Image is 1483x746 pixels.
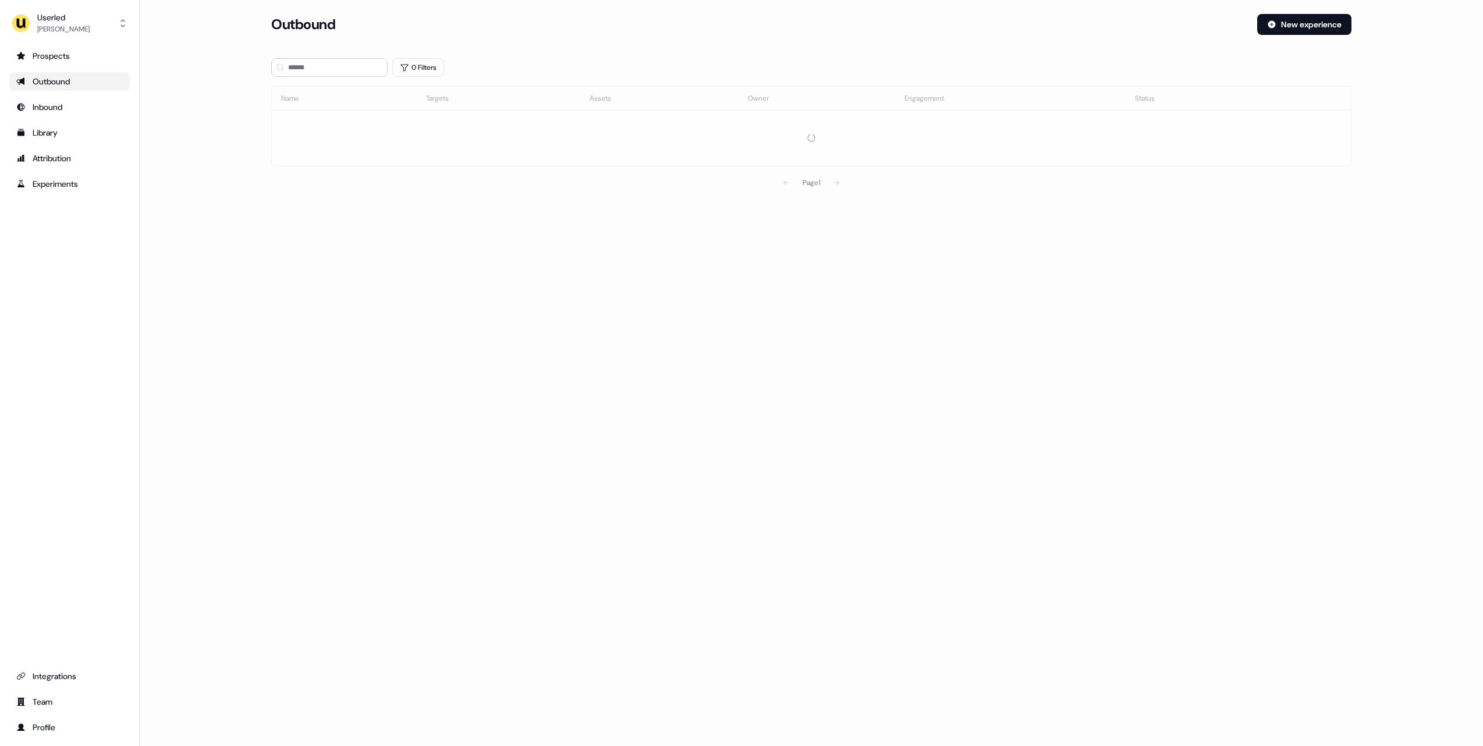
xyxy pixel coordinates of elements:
div: Userled [37,12,90,23]
a: Go to attribution [9,149,130,168]
div: [PERSON_NAME] [37,23,90,35]
button: 0 Filters [392,58,444,77]
div: Attribution [16,152,123,164]
button: New experience [1257,14,1351,35]
div: Profile [16,722,123,733]
a: Go to templates [9,123,130,142]
a: Go to profile [9,718,130,737]
a: Go to prospects [9,47,130,65]
div: Inbound [16,101,123,113]
div: Library [16,127,123,138]
button: Userled[PERSON_NAME] [9,9,130,37]
a: Go to integrations [9,667,130,685]
a: Go to team [9,692,130,711]
div: Experiments [16,178,123,190]
h3: Outbound [271,16,335,33]
a: Go to Inbound [9,98,130,116]
a: Go to outbound experience [9,72,130,91]
div: Integrations [16,670,123,682]
a: Go to experiments [9,175,130,193]
div: Prospects [16,50,123,62]
div: Team [16,696,123,708]
div: Outbound [16,76,123,87]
